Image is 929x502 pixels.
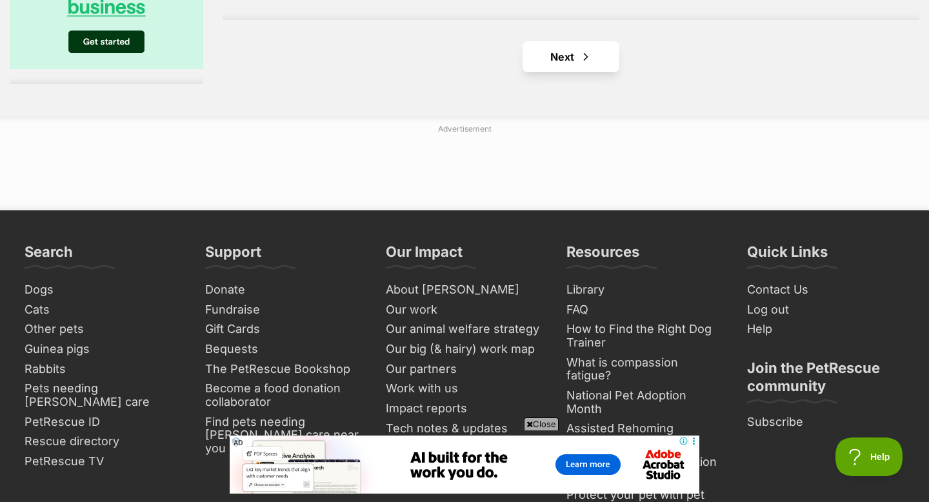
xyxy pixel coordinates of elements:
[381,379,548,399] a: Work with us
[381,399,548,419] a: Impact reports
[561,280,729,300] a: Library
[200,300,368,320] a: Fundraise
[381,419,548,439] a: Tech notes & updates
[742,412,910,432] a: Subscribe
[561,353,729,386] a: What is compassion fatigue?
[19,379,187,412] a: Pets needing [PERSON_NAME] care
[200,319,368,339] a: Gift Cards
[381,339,548,359] a: Our big (& hairy) work map
[561,386,729,419] a: National Pet Adoption Month
[205,243,261,268] h3: Support
[835,437,903,476] iframe: Help Scout Beacon - Open
[381,319,548,339] a: Our animal welfare strategy
[381,359,548,379] a: Our partners
[561,319,729,352] a: How to Find the Right Dog Trainer
[200,379,368,412] a: Become a food donation collaborator
[524,417,559,430] span: Close
[200,412,368,459] a: Find pets needing [PERSON_NAME] care near you
[200,280,368,300] a: Donate
[19,300,187,320] a: Cats
[747,359,904,403] h3: Join the PetRescue community
[19,319,187,339] a: Other pets
[523,41,619,72] a: Next page
[223,41,919,72] nav: Pagination
[19,452,187,472] a: PetRescue TV
[19,359,187,379] a: Rabbits
[561,419,729,452] a: Assisted Rehoming Program
[561,300,729,320] a: FAQ
[1,1,12,12] img: consumer-privacy-logo.png
[230,436,246,450] span: AD
[742,300,910,320] a: Log out
[19,412,187,432] a: PetRescue ID
[742,319,910,339] a: Help
[381,300,548,320] a: Our work
[381,280,548,300] a: About [PERSON_NAME]
[386,243,463,268] h3: Our Impact
[747,243,828,268] h3: Quick Links
[106,70,107,71] iframe: Advertisement
[200,359,368,379] a: The PetRescue Bookshop
[742,280,910,300] a: Contact Us
[566,243,639,268] h3: Resources
[19,280,187,300] a: Dogs
[200,339,368,359] a: Bequests
[25,243,73,268] h3: Search
[19,339,187,359] a: Guinea pigs
[19,432,187,452] a: Rescue directory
